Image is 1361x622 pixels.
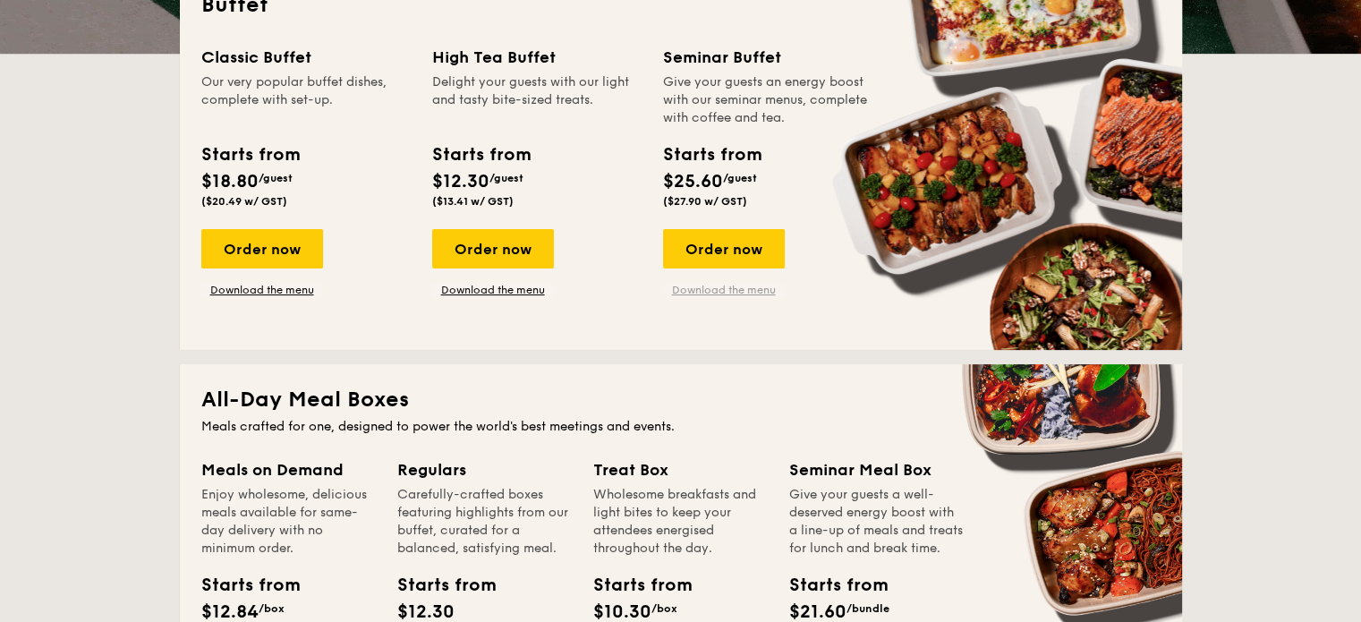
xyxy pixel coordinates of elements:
div: Meals crafted for one, designed to power the world's best meetings and events. [201,418,1161,436]
div: Starts from [593,572,674,599]
div: Give your guests an energy boost with our seminar menus, complete with coffee and tea. [663,73,872,127]
div: Starts from [201,572,282,599]
div: Regulars [397,457,572,482]
div: Give your guests a well-deserved energy boost with a line-up of meals and treats for lunch and br... [789,486,964,558]
span: /box [259,602,285,615]
span: /box [651,602,677,615]
div: Delight your guests with our light and tasty bite-sized treats. [432,73,642,127]
div: Order now [432,229,554,268]
div: Starts from [201,141,299,168]
span: ($20.49 w/ GST) [201,195,287,208]
a: Download the menu [432,283,554,297]
a: Download the menu [201,283,323,297]
div: Order now [663,229,785,268]
div: Seminar Buffet [663,45,872,70]
div: Classic Buffet [201,45,411,70]
span: ($27.90 w/ GST) [663,195,747,208]
a: Download the menu [663,283,785,297]
div: Starts from [663,141,761,168]
div: Meals on Demand [201,457,376,482]
div: Order now [201,229,323,268]
div: Our very popular buffet dishes, complete with set-up. [201,73,411,127]
div: High Tea Buffet [432,45,642,70]
span: $25.60 [663,171,723,192]
div: Carefully-crafted boxes featuring highlights from our buffet, curated for a balanced, satisfying ... [397,486,572,558]
div: Seminar Meal Box [789,457,964,482]
div: Wholesome breakfasts and light bites to keep your attendees energised throughout the day. [593,486,768,558]
h2: All-Day Meal Boxes [201,386,1161,414]
span: $12.30 [432,171,489,192]
span: /guest [723,172,757,184]
span: /guest [489,172,523,184]
div: Starts from [432,141,530,168]
span: ($13.41 w/ GST) [432,195,514,208]
div: Treat Box [593,457,768,482]
span: /guest [259,172,293,184]
div: Starts from [397,572,478,599]
span: $18.80 [201,171,259,192]
span: /bundle [846,602,889,615]
div: Starts from [789,572,870,599]
div: Enjoy wholesome, delicious meals available for same-day delivery with no minimum order. [201,486,376,558]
